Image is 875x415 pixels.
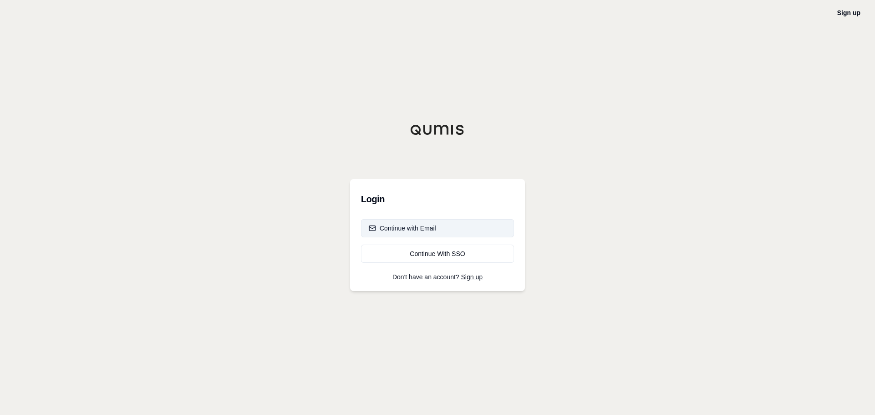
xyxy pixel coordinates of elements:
[369,224,436,233] div: Continue with Email
[361,274,514,280] p: Don't have an account?
[361,245,514,263] a: Continue With SSO
[410,124,465,135] img: Qumis
[461,273,483,281] a: Sign up
[837,9,860,16] a: Sign up
[369,249,506,258] div: Continue With SSO
[361,190,514,208] h3: Login
[361,219,514,237] button: Continue with Email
